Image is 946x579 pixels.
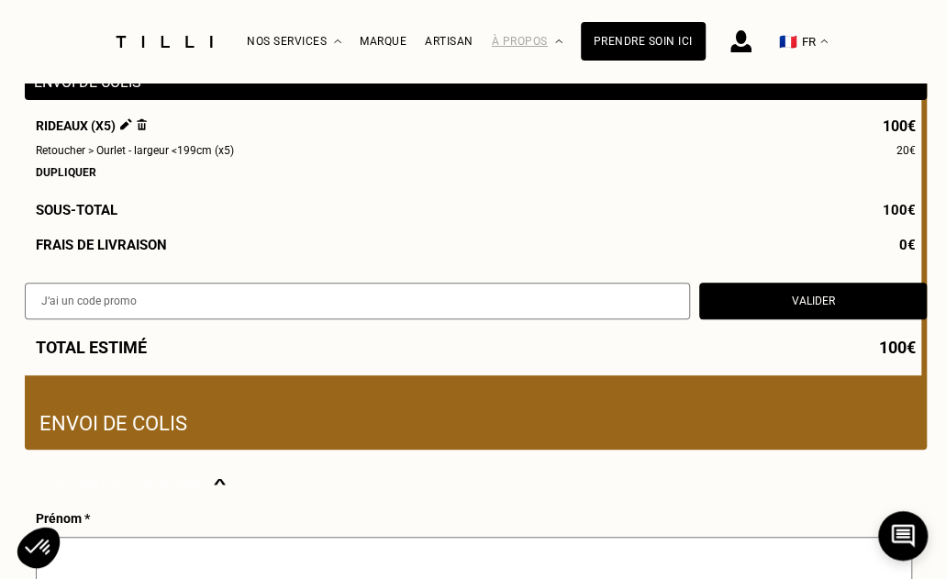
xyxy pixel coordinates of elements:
img: Menu déroulant à propos [555,39,562,44]
span: 20€ [896,143,916,159]
span: 100€ [883,202,916,218]
div: Sous-Total [25,202,927,218]
img: Logo du service de couturière Tilli [109,36,219,48]
p: Je choisis mon mode de livraison [36,475,214,488]
div: À propos [492,1,562,83]
p: Prénom * [36,511,90,526]
a: Prendre soin ici [581,22,706,61]
img: Menu déroulant [334,39,341,44]
span: 0€ [899,237,916,253]
input: J‘ai un code promo [25,283,690,319]
a: Artisan [425,35,473,48]
img: svg+xml;base64,PHN2ZyBmaWxsPSJub25lIiBoZWlnaHQ9IjE0IiB2aWV3Qm94PSIwIDAgMjggMTQiIHdpZHRoPSIyOCIgeG... [214,475,226,488]
span: Rideaux (x5) [36,118,147,134]
span: 100€ [883,118,916,134]
div: Dupliquer [36,166,916,179]
button: Valider [699,283,927,319]
img: Éditer [120,118,132,130]
span: 100€ [879,338,916,357]
span: 🇫🇷 [779,33,797,50]
img: Supprimer [137,118,147,130]
div: Nos services [247,1,341,83]
button: 🇫🇷 FR [770,1,837,83]
a: Marque [360,35,406,48]
div: Frais de livraison [25,237,927,253]
span: Retoucher > Ourlet - largeur <199cm (x5) [36,143,234,159]
img: icône connexion [730,30,751,52]
div: Total estimé [25,338,927,357]
img: menu déroulant [820,39,828,44]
